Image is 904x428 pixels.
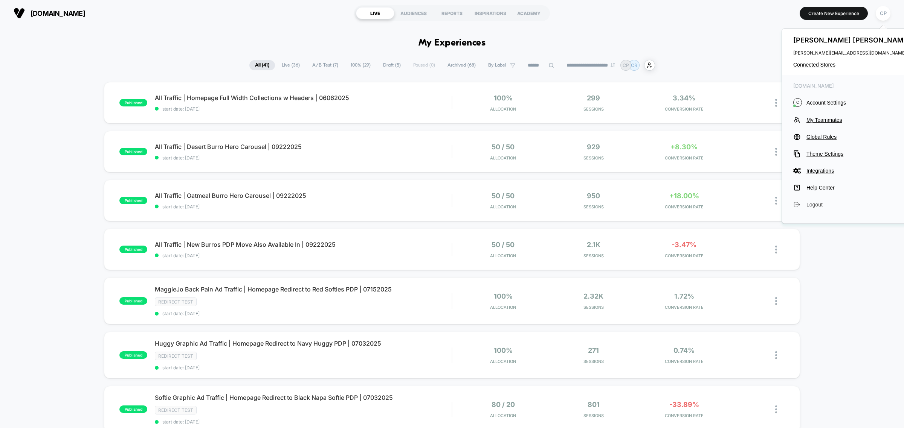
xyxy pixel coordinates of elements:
span: published [119,405,147,413]
span: Allocation [490,204,516,209]
button: [DOMAIN_NAME] [11,7,87,19]
span: start date: [DATE] [155,106,452,112]
span: CONVERSION RATE [641,253,727,258]
span: 2.32k [583,292,603,300]
span: +18.00% [669,192,699,200]
div: AUDIENCES [394,7,433,19]
span: 50 / 50 [492,241,515,249]
div: CP [876,6,890,21]
span: start date: [DATE] [155,365,452,370]
span: Sessions [550,359,637,364]
img: close [775,297,777,305]
span: 50 / 50 [492,192,515,200]
span: 299 [587,94,600,102]
span: 100% [494,346,513,354]
span: CONVERSION RATE [641,155,727,161]
span: Allocation [490,253,516,258]
span: Draft ( 5 ) [377,60,406,70]
span: start date: [DATE] [155,311,452,316]
span: 950 [587,192,600,200]
span: published [119,148,147,155]
span: Sessions [550,106,637,112]
span: MaggieJo Back Pain Ad Traffic | Homepage Redirect to Red Softies PDP | 07152025 [155,285,452,293]
img: close [775,405,777,413]
span: CONVERSION RATE [641,413,727,418]
span: -3.47% [672,241,696,249]
span: Redirect Test [155,406,197,414]
span: 0.74% [673,346,695,354]
span: Allocation [490,413,516,418]
span: CONVERSION RATE [641,359,727,364]
img: close [775,99,777,107]
span: All Traffic | New Burros PDP Move Also Available In | 09222025 [155,241,452,248]
button: CP [873,6,893,21]
i: C [793,98,802,107]
div: ACADEMY [510,7,548,19]
img: close [775,246,777,253]
span: Sessions [550,155,637,161]
span: 801 [588,401,600,408]
span: CONVERSION RATE [641,106,727,112]
button: Create New Experience [800,7,868,20]
span: [DOMAIN_NAME] [31,9,85,17]
img: close [775,148,777,156]
img: Visually logo [14,8,25,19]
span: CONVERSION RATE [641,204,727,209]
div: REPORTS [433,7,471,19]
span: All Traffic | Desert Burro Hero Carousel | 09222025 [155,143,452,150]
span: 100% [494,94,513,102]
span: Sessions [550,413,637,418]
span: published [119,297,147,305]
img: close [775,197,777,205]
span: Live ( 36 ) [276,60,305,70]
span: published [119,197,147,204]
span: 3.34% [673,94,695,102]
span: published [119,351,147,359]
span: Allocation [490,155,516,161]
span: Archived ( 68 ) [442,60,481,70]
div: INSPIRATIONS [471,7,510,19]
span: 2.1k [587,241,600,249]
span: All Traffic | Homepage Full Width Collections w Headers | 06062025 [155,94,452,102]
span: Allocation [490,106,516,112]
span: 80 / 20 [492,401,515,408]
span: Allocation [490,305,516,310]
span: Sessions [550,253,637,258]
span: Allocation [490,359,516,364]
span: start date: [DATE] [155,204,452,209]
span: Sessions [550,305,637,310]
span: All Traffic | Oatmeal Burro Hero Carousel | 09222025 [155,192,452,199]
span: 100% [494,292,513,300]
span: -33.89% [669,401,699,408]
span: Sessions [550,204,637,209]
span: Softie Graphic Ad Traffic | Homepage Redirect to Black Napa Softie PDP | 07032025 [155,394,452,401]
p: CP [623,62,629,68]
span: published [119,246,147,253]
span: Redirect Test [155,352,197,360]
div: LIVE [356,7,394,19]
span: start date: [DATE] [155,155,452,161]
span: start date: [DATE] [155,253,452,258]
span: Huggy Graphic Ad Traffic | Homepage Redirect to Navy Huggy PDP | 07032025 [155,340,452,347]
img: close [775,351,777,359]
span: +8.30% [670,143,698,151]
span: 271 [588,346,599,354]
img: end [611,63,615,67]
span: published [119,99,147,106]
p: CR [631,62,637,68]
span: 929 [587,143,600,151]
span: 50 / 50 [492,143,515,151]
h1: My Experiences [418,38,486,49]
span: By Label [488,62,506,68]
span: Redirect Test [155,297,197,306]
span: 100% ( 29 ) [345,60,376,70]
span: 1.72% [674,292,694,300]
span: A/B Test ( 7 ) [307,60,344,70]
span: start date: [DATE] [155,419,452,425]
span: CONVERSION RATE [641,305,727,310]
span: All ( 41 ) [249,60,275,70]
